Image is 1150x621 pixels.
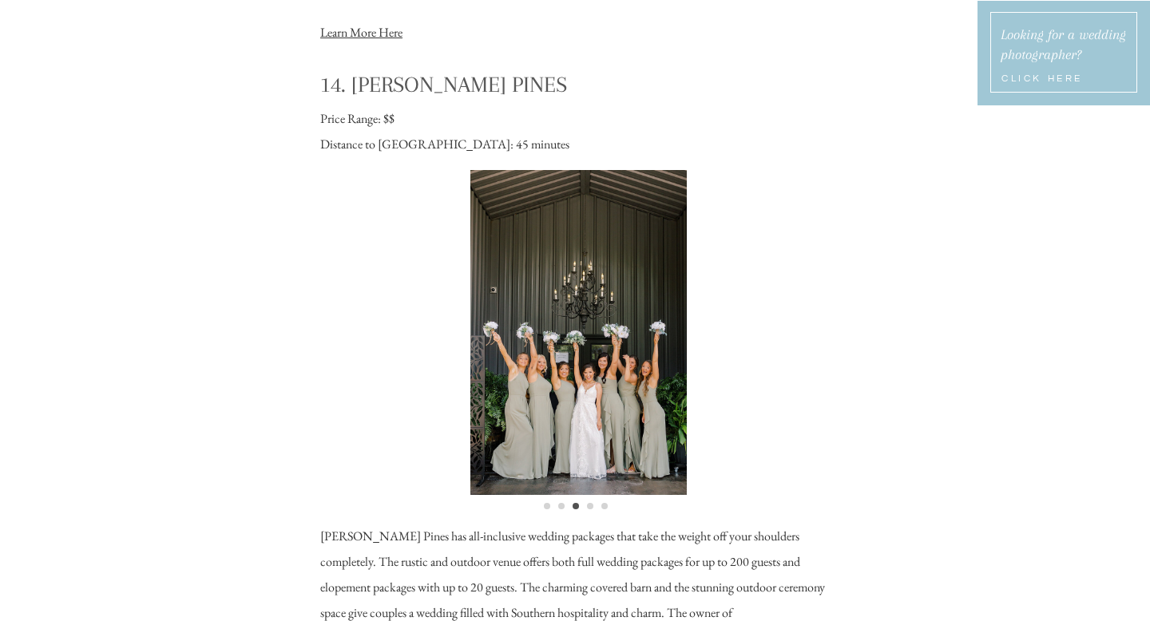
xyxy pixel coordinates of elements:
[1001,72,1134,91] a: Click Here
[320,70,831,101] h3: 14. [PERSON_NAME] Pines
[320,24,402,41] a: Learn More Here
[320,106,831,152] p: Price Range: $$ Distance to [GEOGRAPHIC_DATA]: 45 minutes
[544,503,550,509] li: Page dot 1
[1001,25,1129,65] a: Looking for a wedding photographer?
[558,503,565,509] li: Page dot 2
[587,503,593,509] li: Page dot 4
[573,503,579,509] li: Page dot 3
[601,503,608,509] li: Page dot 5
